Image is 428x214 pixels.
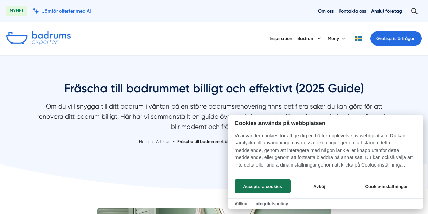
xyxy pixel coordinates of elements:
[254,201,288,206] a: Integritetspolicy
[292,179,346,193] button: Avböj
[228,132,423,174] p: Vi använder cookies för att ge dig en bättre upplevelse av webbplatsen. Du kan samtycka till anvä...
[357,179,416,193] button: Cookie-inställningar
[235,201,248,206] a: Villkor
[228,120,423,127] h2: Cookies används på webbplatsen
[235,179,291,193] button: Acceptera cookies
